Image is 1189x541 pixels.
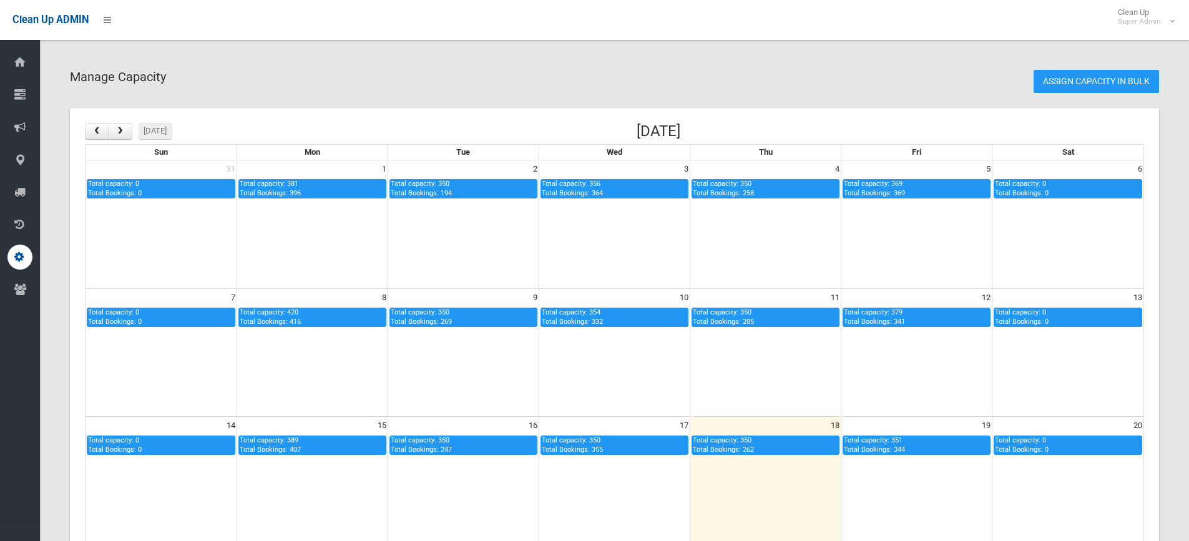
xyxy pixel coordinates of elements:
[139,123,173,140] button: [DATE]
[829,289,841,306] span: 11
[240,308,301,325] span: Total capacity: 420 Total Bookings: 416
[225,417,237,434] span: 14
[1137,160,1143,178] span: 6
[693,436,754,453] span: Total capacity: 350 Total Bookings: 262
[376,417,388,434] span: 15
[678,289,690,306] span: 10
[532,289,539,306] span: 9
[995,308,1049,325] span: Total capacity: 0 Total Bookings: 0
[844,308,905,325] span: Total capacity: 379 Total Bookings: 341
[225,160,237,178] span: 31
[1118,17,1161,26] small: Super Admin
[834,160,841,178] span: 4
[1132,417,1143,434] span: 20
[693,308,754,325] span: Total capacity: 350 Total Bookings: 285
[391,308,452,325] span: Total capacity: 350 Total Bookings: 269
[693,180,754,197] span: Total capacity: 350 Total Bookings: 258
[381,160,388,178] span: 1
[985,160,992,178] span: 5
[678,417,690,434] span: 17
[759,147,773,157] span: Thu
[88,436,142,453] span: Total capacity: 0 Total Bookings: 0
[12,14,89,26] span: Clean Up ADMIN
[532,160,539,178] span: 2
[981,289,992,306] span: 12
[230,289,237,306] span: 7
[844,436,905,453] span: Total capacity: 351 Total Bookings: 344
[456,147,470,157] span: Tue
[995,436,1049,453] span: Total capacity: 0 Total Bookings: 0
[844,180,905,197] span: Total capacity: 369 Total Bookings: 369
[70,69,166,84] span: Manage Capacity
[829,417,841,434] span: 18
[607,147,622,157] span: Wed
[542,436,603,453] span: Total capacity: 350 Total Bookings: 355
[637,123,680,139] h2: [DATE]
[912,147,921,157] span: Fri
[154,147,168,157] span: Sun
[88,308,142,325] span: Total capacity: 0 Total Bookings: 0
[240,180,301,197] span: Total capacity: 381 Total Bookings: 396
[542,180,603,197] span: Total capacity: 356 Total Bookings: 364
[391,436,452,453] span: Total capacity: 350 Total Bookings: 247
[683,160,690,178] span: 3
[240,436,301,453] span: Total capacity: 389 Total Bookings: 407
[1034,70,1159,93] a: Assign Capacity in Bulk
[381,289,388,306] span: 8
[1112,7,1173,26] span: Clean Up
[995,180,1049,197] span: Total capacity: 0 Total Bookings: 0
[305,147,320,157] span: Mon
[391,180,452,197] span: Total capacity: 350 Total Bookings: 194
[1062,147,1074,157] span: Sat
[981,417,992,434] span: 19
[527,417,539,434] span: 16
[542,308,603,325] span: Total capacity: 354 Total Bookings: 332
[1132,289,1143,306] span: 13
[88,180,142,197] span: Total capacity: 0 Total Bookings: 0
